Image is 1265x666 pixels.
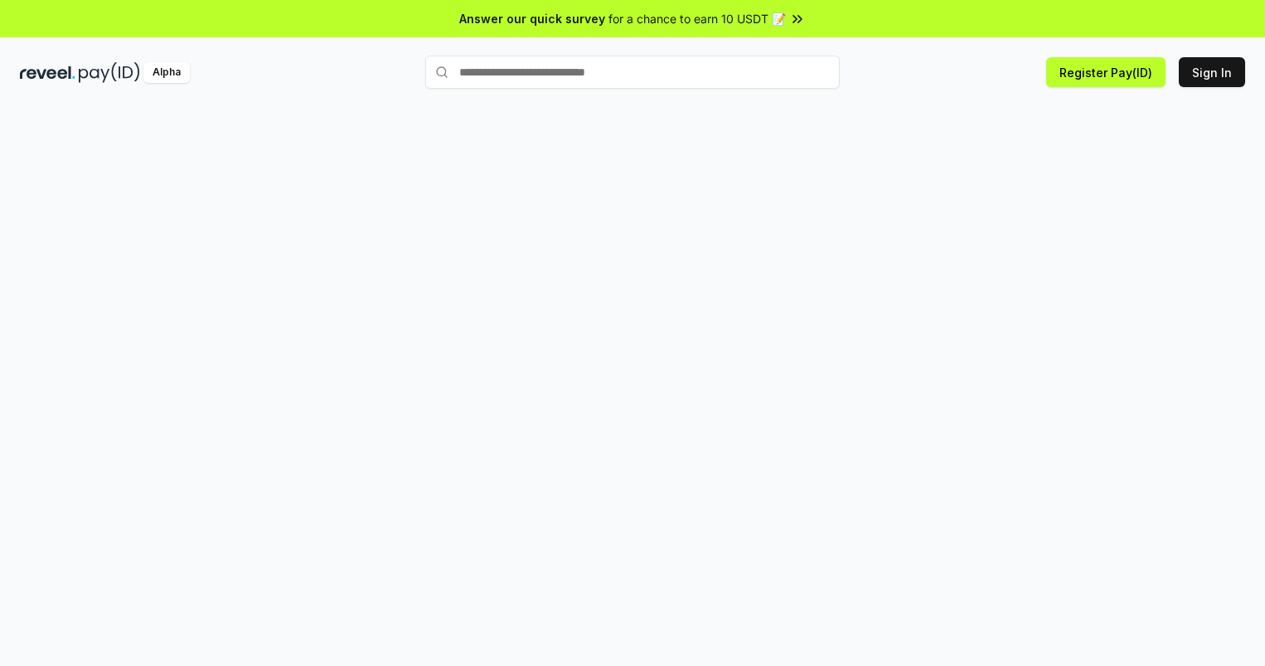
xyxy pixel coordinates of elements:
[608,10,786,27] span: for a chance to earn 10 USDT 📝
[143,62,190,83] div: Alpha
[20,62,75,83] img: reveel_dark
[1179,57,1245,87] button: Sign In
[79,62,140,83] img: pay_id
[459,10,605,27] span: Answer our quick survey
[1046,57,1166,87] button: Register Pay(ID)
